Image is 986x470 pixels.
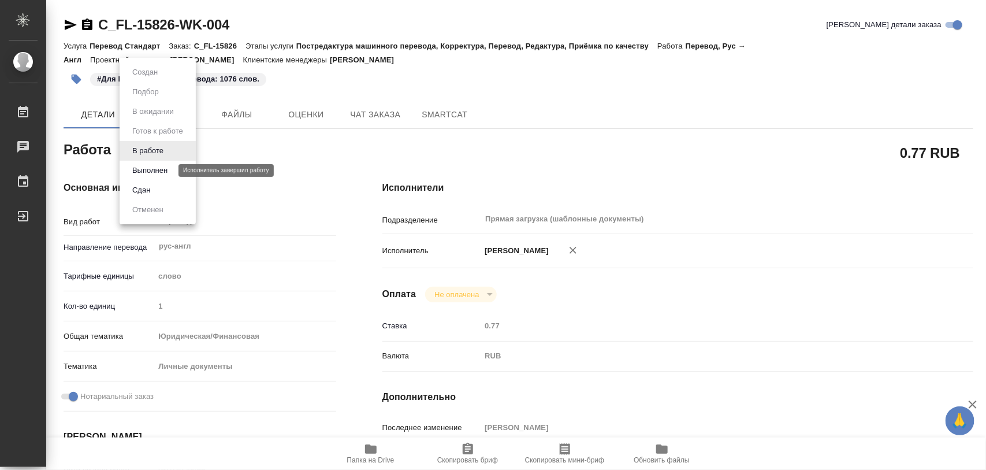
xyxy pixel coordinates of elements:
[129,164,171,177] button: Выполнен
[129,86,162,98] button: Подбор
[129,125,187,138] button: Готов к работе
[129,145,167,157] button: В работе
[129,66,161,79] button: Создан
[129,105,177,118] button: В ожидании
[129,203,167,216] button: Отменен
[129,184,154,197] button: Сдан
